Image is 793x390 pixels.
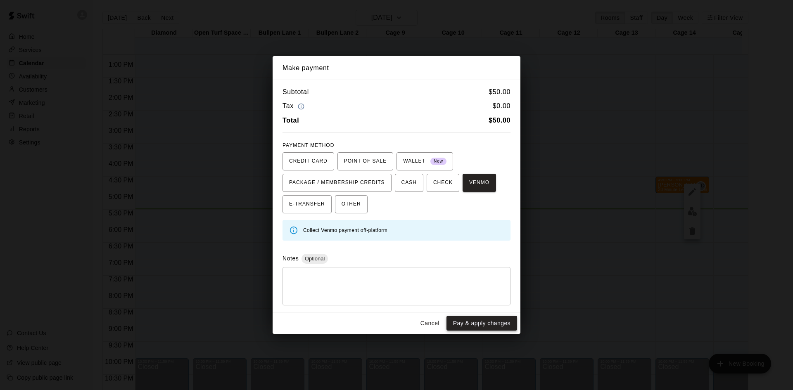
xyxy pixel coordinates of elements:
button: PACKAGE / MEMBERSHIP CREDITS [283,174,392,192]
h2: Make payment [273,56,520,80]
h6: Tax [283,101,306,112]
span: OTHER [342,198,361,211]
button: CHECK [427,174,459,192]
span: POINT OF SALE [344,155,387,168]
span: CHECK [433,176,453,189]
h6: Subtotal [283,87,309,97]
button: CASH [395,174,423,192]
button: WALLET New [396,152,453,170]
button: Pay & apply changes [446,316,517,331]
h6: $ 50.00 [489,87,510,97]
span: PAYMENT METHOD [283,142,334,148]
span: Optional [302,255,328,262]
span: New [430,156,446,167]
button: POINT OF SALE [337,152,393,170]
button: CREDIT CARD [283,152,334,170]
span: CASH [401,176,417,189]
span: WALLET [403,155,446,168]
span: VENMO [469,176,489,189]
span: CREDIT CARD [289,155,328,168]
span: Collect Venmo payment off-platform [303,227,387,233]
button: E-TRANSFER [283,195,332,213]
span: E-TRANSFER [289,198,325,211]
h6: $ 0.00 [493,101,510,112]
button: VENMO [463,174,496,192]
button: OTHER [335,195,368,213]
label: Notes [283,255,299,262]
b: Total [283,117,299,124]
span: PACKAGE / MEMBERSHIP CREDITS [289,176,385,189]
button: Cancel [417,316,443,331]
b: $ 50.00 [489,117,510,124]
